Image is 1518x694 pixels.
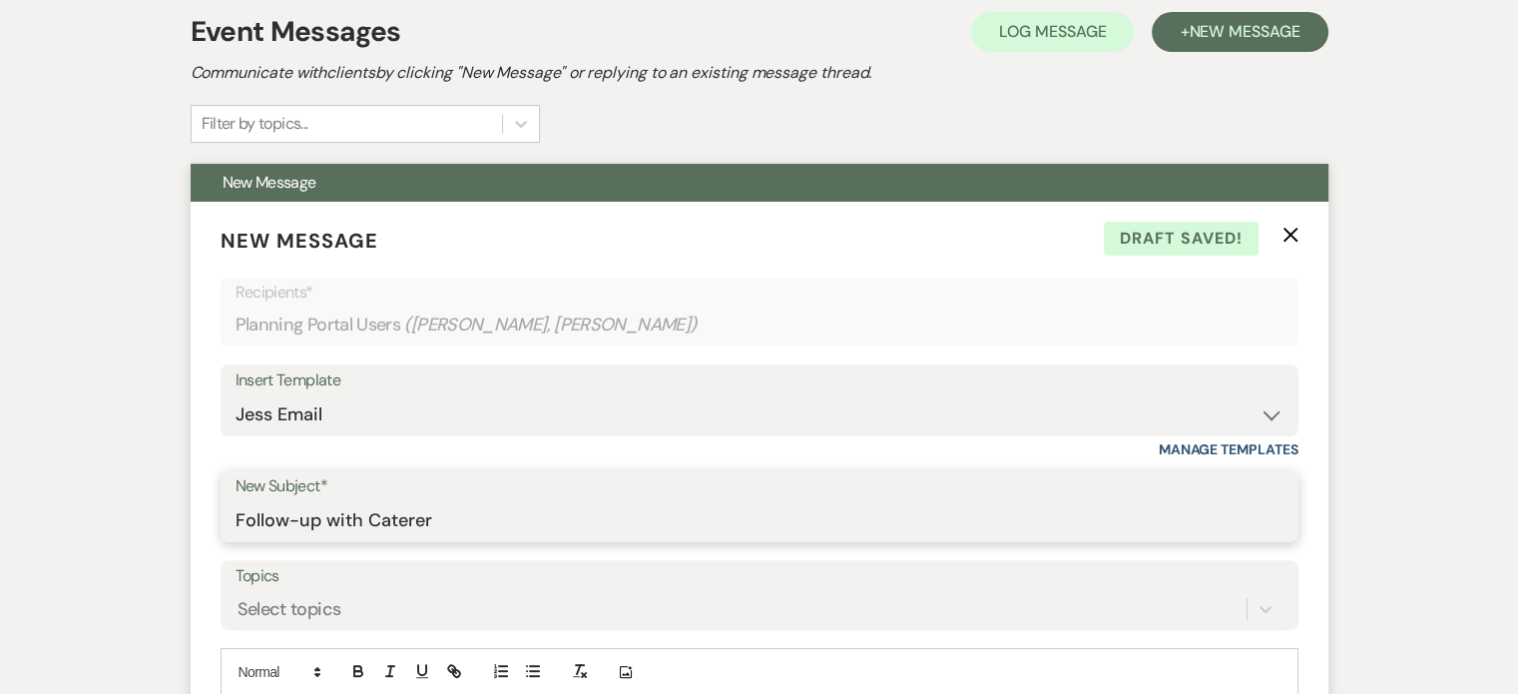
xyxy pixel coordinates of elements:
[1189,21,1299,42] span: New Message
[404,312,698,339] span: ( [PERSON_NAME], [PERSON_NAME] )
[236,306,1283,345] div: Planning Portal Users
[236,280,1283,306] p: Recipients*
[236,472,1283,501] label: New Subject*
[238,596,341,623] div: Select topics
[221,228,378,254] span: New Message
[223,172,316,193] span: New Message
[1104,222,1259,256] span: Draft saved!
[191,11,401,53] h1: Event Messages
[191,61,1328,85] h2: Communicate with clients by clicking "New Message" or replying to an existing message thread.
[236,366,1283,395] div: Insert Template
[202,112,308,136] div: Filter by topics...
[236,562,1283,591] label: Topics
[1159,440,1298,458] a: Manage Templates
[1152,12,1327,52] button: +New Message
[971,12,1134,52] button: Log Message
[999,21,1106,42] span: Log Message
